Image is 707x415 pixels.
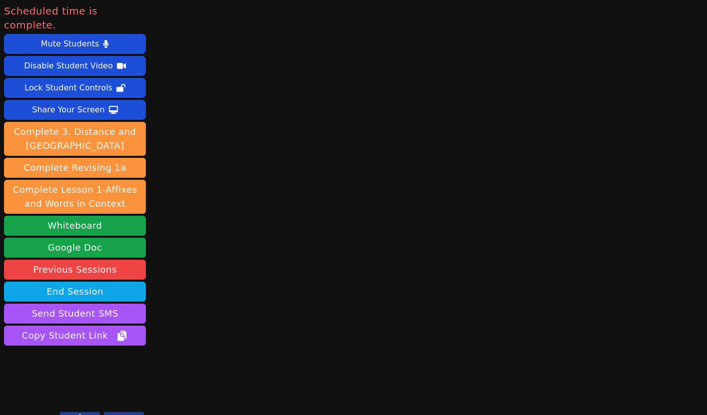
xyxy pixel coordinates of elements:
span: Copy Student Link [22,329,128,343]
button: Share Your Screen [4,100,146,120]
button: Disable Student Video [4,56,146,76]
span: Scheduled time is complete. [4,4,146,32]
button: Mute Students [4,34,146,54]
div: Share Your Screen [32,102,105,118]
div: Mute Students [41,36,99,52]
a: Previous Sessions [4,260,146,280]
div: Lock Student Controls [24,80,112,96]
button: End Session [4,282,146,302]
button: Send Student SMS [4,304,146,324]
button: Copy Student Link [4,326,146,346]
button: Complete Lesson 1-Affixes and Words in Context [4,180,146,214]
button: Lock Student Controls [4,78,146,98]
div: Disable Student Video [24,58,112,74]
a: Google Doc [4,238,146,258]
button: Complete Revising 1a [4,158,146,178]
button: Whiteboard [4,216,146,236]
button: Complete 3. Distance and [GEOGRAPHIC_DATA] [4,122,146,156]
